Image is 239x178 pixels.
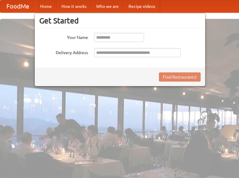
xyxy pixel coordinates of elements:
[39,33,88,40] label: Your Name
[39,48,88,56] label: Delivery Address
[159,72,201,82] button: Find Restaurants!
[35,0,57,12] a: Home
[91,0,124,12] a: Who we are
[57,0,91,12] a: How it works
[39,16,201,25] h3: Get Started
[124,0,160,12] a: Recipe videos
[0,0,35,12] a: FoodMe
